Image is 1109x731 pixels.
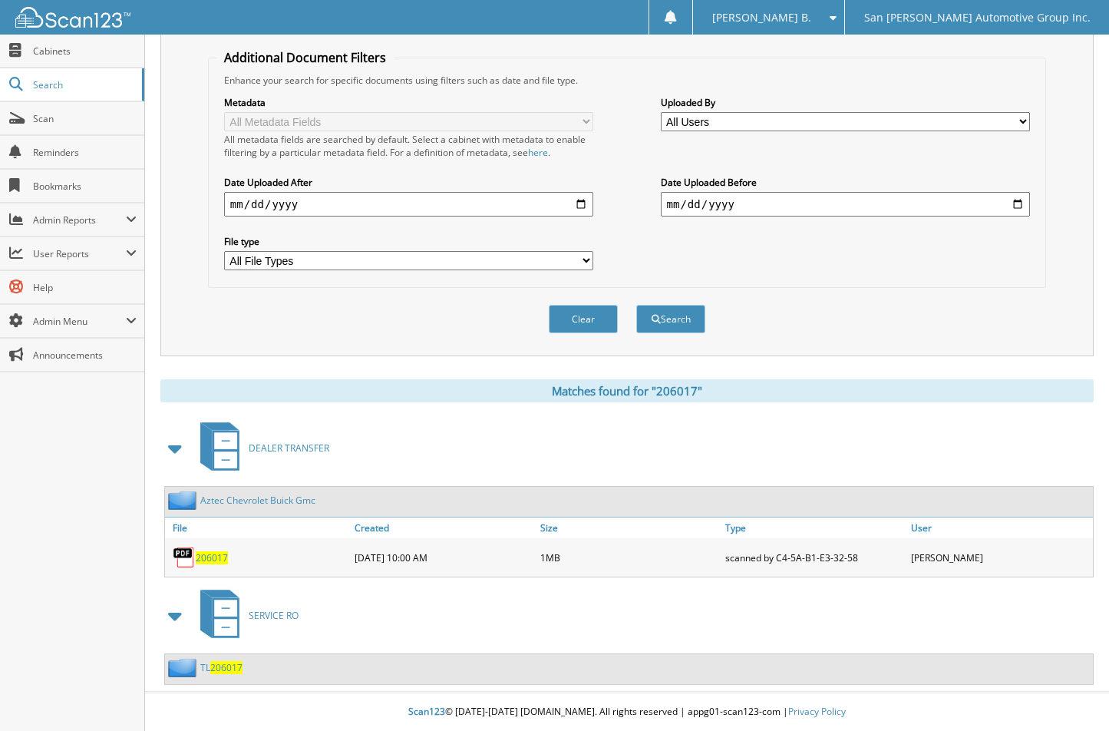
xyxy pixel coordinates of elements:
[712,13,811,22] span: [PERSON_NAME] B.
[249,609,299,622] span: SERVICE RO
[33,213,126,227] span: Admin Reports
[224,235,594,248] label: File type
[351,542,536,573] div: [DATE] 10:00 AM
[210,661,243,674] span: 206017
[528,146,548,159] a: here
[33,349,137,362] span: Announcements
[536,518,722,538] a: Size
[907,542,1093,573] div: [PERSON_NAME]
[191,585,299,646] a: SERVICE RO
[173,546,196,569] img: PDF.png
[33,281,137,294] span: Help
[216,74,1038,87] div: Enhance your search for specific documents using filters such as date and file type.
[1032,657,1109,731] iframe: Chat Widget
[661,176,1031,189] label: Date Uploaded Before
[15,7,130,28] img: scan123-logo-white.svg
[33,315,126,328] span: Admin Menu
[721,518,907,538] a: Type
[224,192,594,217] input: start
[661,192,1031,217] input: end
[549,305,618,333] button: Clear
[788,705,846,718] a: Privacy Policy
[408,705,445,718] span: Scan123
[33,78,134,91] span: Search
[907,518,1093,538] a: User
[160,379,1094,402] div: Matches found for "206017"
[191,418,329,478] a: DEALER TRANSFER
[200,494,315,507] a: Aztec Chevrolet Buick Gmc
[661,96,1031,109] label: Uploaded By
[33,146,137,159] span: Reminders
[33,247,126,260] span: User Reports
[636,305,705,333] button: Search
[145,693,1109,731] div: © [DATE]-[DATE] [DOMAIN_NAME]. All rights reserved | appg01-scan123-com |
[33,180,137,193] span: Bookmarks
[33,112,137,125] span: Scan
[536,542,722,573] div: 1MB
[249,442,329,455] span: DEALER TRANSFER
[351,518,536,538] a: Created
[168,658,200,677] img: folder2.png
[196,551,228,564] a: 206017
[168,491,200,510] img: folder2.png
[200,661,243,674] a: TL206017
[721,542,907,573] div: scanned by C4-5A-B1-E3-32-58
[224,176,594,189] label: Date Uploaded After
[165,518,351,538] a: File
[33,45,137,58] span: Cabinets
[224,96,594,109] label: Metadata
[864,13,1091,22] span: San [PERSON_NAME] Automotive Group Inc.
[216,49,394,66] legend: Additional Document Filters
[224,133,594,159] div: All metadata fields are searched by default. Select a cabinet with metadata to enable filtering b...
